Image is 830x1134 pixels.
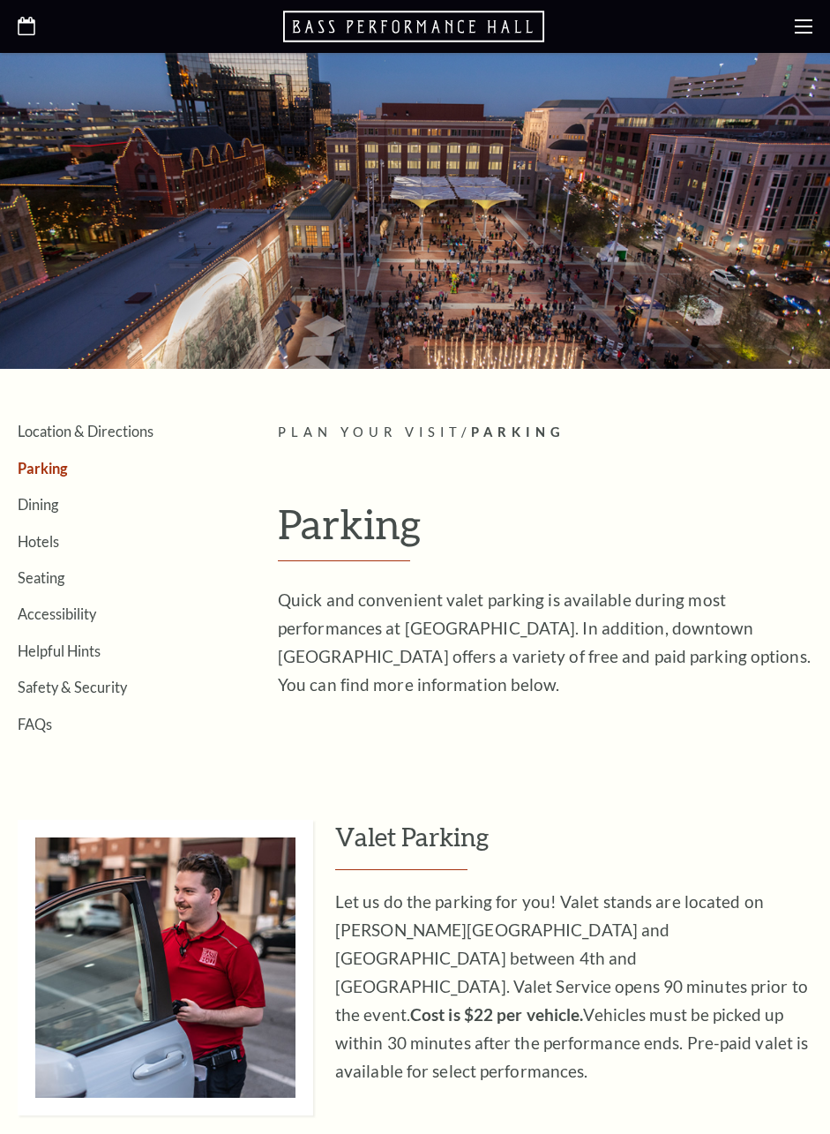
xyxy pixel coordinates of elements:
[278,422,812,444] p: /
[410,1004,583,1025] strong: Cost is $22 per vehicle.
[18,423,153,439] a: Location & Directions
[335,820,812,870] h3: Valet Parking
[18,820,313,1115] img: valet_nos_335x335.jpg
[278,501,812,561] h1: Parking
[335,888,812,1085] p: Let us do the parking for you! Valet stands are located on [PERSON_NAME][GEOGRAPHIC_DATA] and [GE...
[278,424,461,439] span: Plan Your Visit
[18,642,101,659] a: Helpful Hints
[18,716,52,732] a: FAQs
[18,496,58,513] a: Dining
[471,424,565,439] span: Parking
[18,533,59,550] a: Hotels
[278,586,812,699] p: Quick and convenient valet parking is available during most performances at [GEOGRAPHIC_DATA]. In...
[18,605,96,622] a: Accessibility
[18,569,64,586] a: Seating
[18,460,68,477] a: Parking
[18,679,127,695] a: Safety & Security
